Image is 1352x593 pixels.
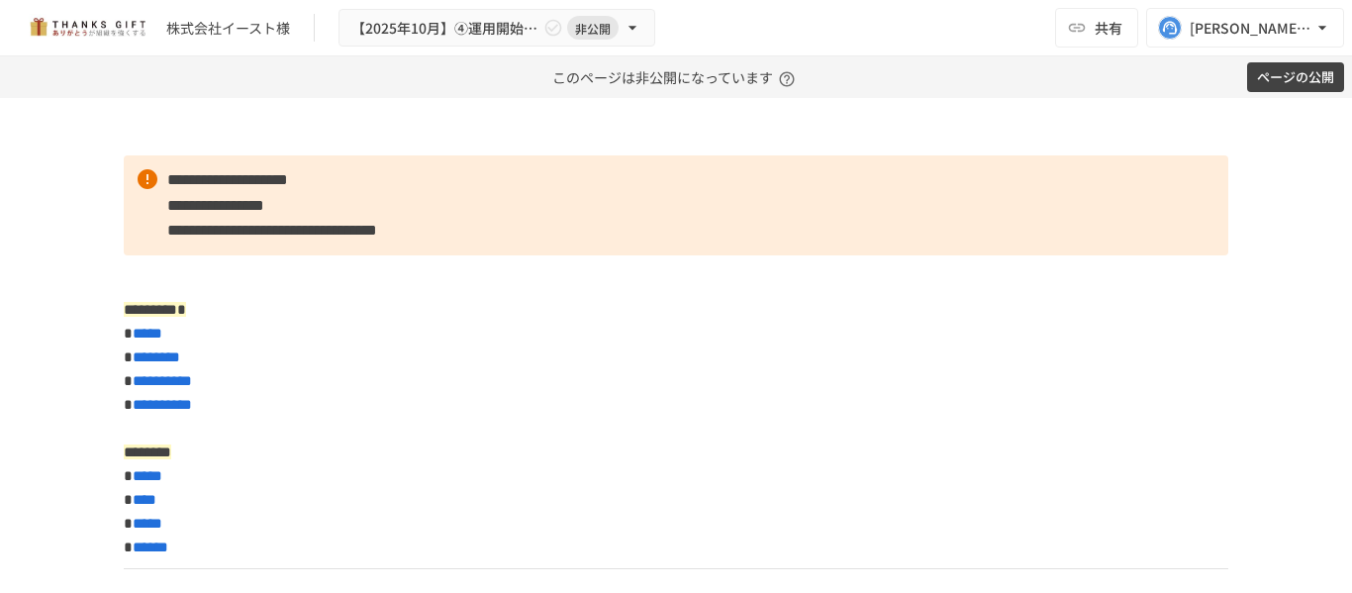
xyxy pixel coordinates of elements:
button: 【2025年10月】④運用開始後1回目 振り返りMTG非公開 [338,9,655,48]
div: 株式会社イースト様 [166,18,290,39]
span: 【2025年10月】④運用開始後1回目 振り返りMTG [351,16,539,41]
button: 共有 [1055,8,1138,48]
span: 共有 [1095,17,1122,39]
div: [PERSON_NAME][EMAIL_ADDRESS][DOMAIN_NAME] [1190,16,1312,41]
p: このページは非公開になっています [552,56,801,98]
button: ページの公開 [1247,62,1344,93]
span: 非公開 [567,18,619,39]
button: [PERSON_NAME][EMAIL_ADDRESS][DOMAIN_NAME] [1146,8,1344,48]
img: mMP1OxWUAhQbsRWCurg7vIHe5HqDpP7qZo7fRoNLXQh [24,12,150,44]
